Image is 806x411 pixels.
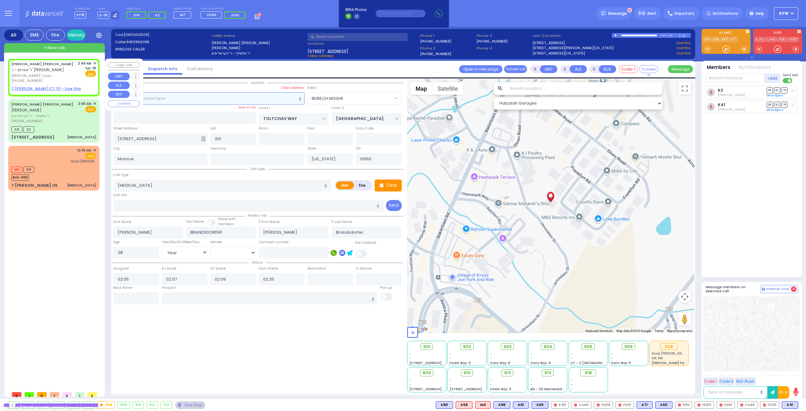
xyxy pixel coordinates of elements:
[143,66,182,72] a: Dispatch info
[571,377,605,382] div: -
[678,82,691,95] button: Toggle fullscreen view
[115,32,209,37] label: Cad:
[436,401,453,409] div: BLS
[531,387,566,391] span: BG - 29 Merriewold S.
[127,39,149,44] span: 8453956088
[355,240,377,245] label: Use Callback
[718,93,745,97] span: Shmiel Dovid Friedrich
[450,356,451,361] span: -
[554,403,557,407] img: red-radio-icon.svg
[78,61,91,66] span: 2:49 AM
[783,77,793,84] label: Turn off text
[113,193,127,198] label: Call Info
[11,167,22,173] span: M6
[108,100,140,107] button: COVERED
[308,33,408,41] input: Search a contact
[11,73,76,78] span: [PERSON_NAME]' שטערן
[238,105,256,110] label: Save as POI
[778,37,787,42] a: FD61
[450,377,451,382] span: -
[386,200,402,211] button: Send
[618,403,622,407] img: red-radio-icon.svg
[679,33,691,38] div: K-18
[476,39,508,43] label: [PHONE_NUMBER]
[667,32,673,39] div: 1:28
[490,377,492,382] span: -
[504,65,527,73] button: Transfer call
[212,40,306,46] label: [PERSON_NAME] [PERSON_NAME]
[459,65,502,73] a: Open in new page
[532,51,585,56] a: [STREET_ADDRESS][US_STATE]
[25,9,67,17] img: Logo
[713,11,738,16] span: Notifications
[531,401,548,409] div: K69
[307,126,315,131] label: Floor
[513,401,529,409] div: BLS
[281,85,304,90] label: Clear address
[423,344,430,350] span: 901
[678,313,691,326] button: Drag Pegman onto the map to open Street View
[23,167,34,173] span: K41
[781,87,787,93] span: TR
[675,401,692,409] div: 599
[551,401,569,409] div: K48
[585,370,592,376] span: 918
[67,402,79,408] div: 905
[639,65,658,73] button: Covered
[52,402,65,408] div: 904
[601,11,606,16] img: message.svg
[113,285,132,290] label: Back Home
[476,33,531,38] span: Phone 3
[676,45,691,51] a: Use this
[737,401,758,409] div: CAR5
[162,285,176,290] label: Hospital
[767,94,783,97] a: Send again
[532,40,565,46] a: [STREET_ADDRESS]
[571,387,605,391] div: -
[11,102,73,107] a: [PERSON_NAME] [PERSON_NAME]
[531,356,532,361] span: -
[720,37,729,42] a: K60
[11,118,43,123] span: [PHONE_NUMBER]
[307,146,316,151] label: State
[774,102,780,108] span: SO
[531,382,532,387] span: -
[93,148,96,153] span: ✕
[718,88,723,93] a: K2
[781,102,787,108] span: TR
[718,107,745,112] span: Hershey Szabovitz
[637,401,653,409] div: BLS
[763,403,766,407] img: red-radio-icon.svg
[597,403,600,407] img: red-radio-icon.svg
[599,65,616,73] button: BUS
[778,386,789,399] button: 10-4
[11,174,29,181] span: BUS-908
[755,37,765,42] a: KJFD
[380,285,392,290] label: Pick up
[98,7,119,11] label: Lines
[571,401,591,409] div: CAR6
[126,7,168,11] label: Night unit
[11,67,64,72] span: ר' אפרים - ר' [PERSON_NAME]
[376,10,425,17] input: (000)000-00000
[312,95,343,102] span: BEIRECH MOSHE
[531,361,551,365] span: Sanz Bay-4
[307,85,317,90] label: Areas
[409,351,411,356] span: -
[82,402,94,408] div: 906
[354,181,371,189] label: Fire
[12,392,21,397] span: 0
[779,11,788,16] span: KY18
[571,356,573,361] span: -
[249,260,266,265] span: Status
[490,351,492,356] span: -
[201,7,248,11] label: Fire units on call
[531,401,548,409] div: BLS
[345,7,366,13] span: BRIA Phone
[11,182,57,189] div: 7 [PERSON_NAME] LN
[660,32,666,39] div: 0:00
[706,73,764,83] input: Search member
[608,10,627,17] span: Message
[611,356,613,361] span: -
[108,82,130,89] button: ALS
